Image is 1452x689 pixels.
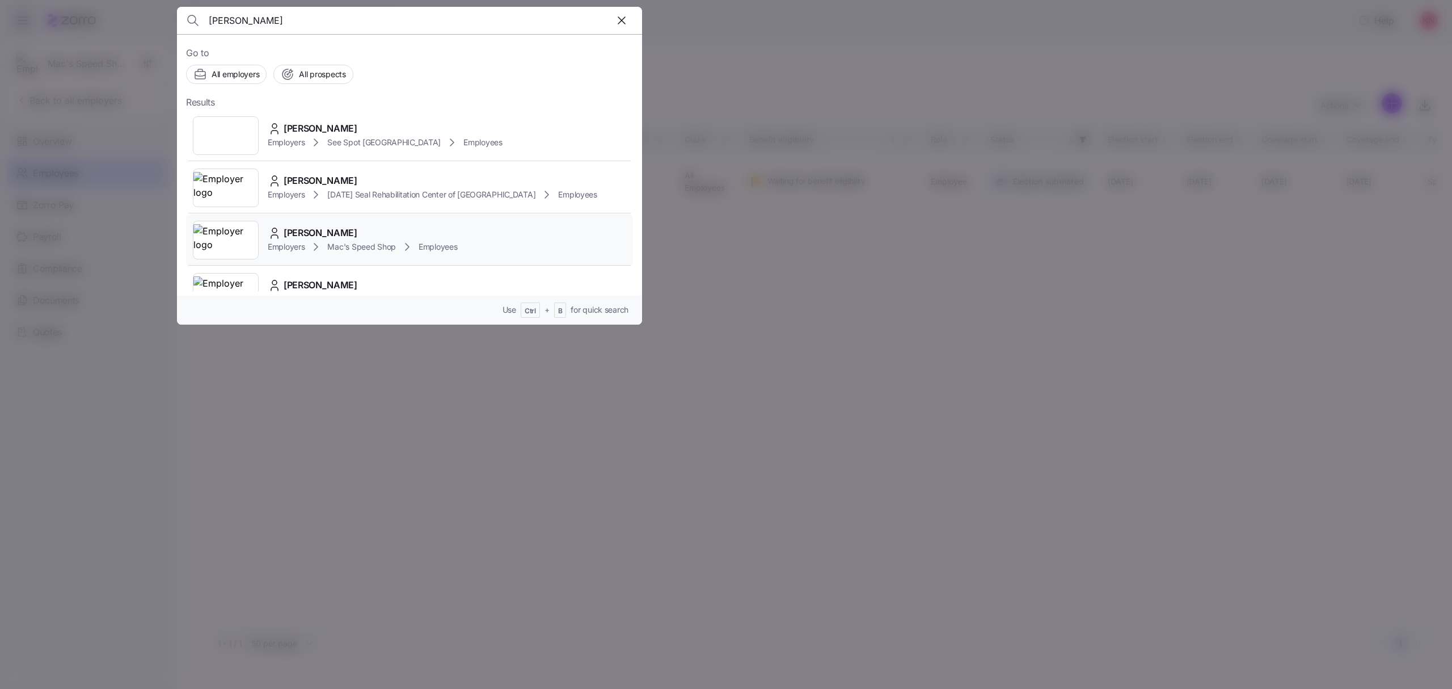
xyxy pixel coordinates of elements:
span: Go to [186,46,633,60]
span: All employers [212,69,259,80]
span: for quick search [571,304,628,316]
span: + [544,304,550,316]
img: Employer logo [193,172,258,204]
span: Employers [268,241,305,253]
span: All prospects [299,69,345,80]
span: Employees [558,189,597,200]
span: [PERSON_NAME] [284,121,357,136]
span: Employers [268,189,305,200]
span: Employees [419,241,457,253]
span: B [558,306,563,316]
span: Use [503,304,516,316]
span: Ctrl [525,306,536,316]
span: Results [186,95,215,110]
span: [PERSON_NAME] [284,278,357,292]
span: [PERSON_NAME] [284,226,357,240]
span: See Spot [GEOGRAPHIC_DATA] [327,137,441,148]
span: [PERSON_NAME] [284,174,357,188]
span: Employees [463,137,502,148]
img: Employer logo [193,276,258,308]
img: Employer logo [193,224,258,256]
button: All prospects [273,65,353,84]
span: [DATE] Seal Rehabilitation Center of [GEOGRAPHIC_DATA] [327,189,535,200]
span: Mac's Speed Shop [327,241,396,253]
button: All employers [186,65,267,84]
span: Employers [268,137,305,148]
